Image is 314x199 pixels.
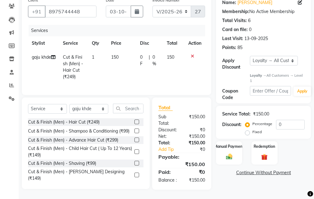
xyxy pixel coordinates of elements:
div: Cut & Finish (Men) - [PERSON_NAME] Designing (₹149) [28,169,132,182]
span: 0 % [152,54,160,67]
div: Services [29,25,210,36]
span: Total [158,104,173,111]
div: Membership: [222,8,249,15]
label: Manual Payment [214,144,244,149]
label: Percentage [252,121,272,127]
div: ₹150.00 [182,140,210,146]
div: Total: [154,140,182,146]
div: Sub Total: [154,114,182,127]
div: Card on file: [222,26,248,33]
div: Discount: [154,127,182,133]
th: Stylist [28,36,59,50]
div: Last Visit: [222,35,243,42]
th: Disc [136,36,163,50]
div: ₹150.00 [182,114,210,127]
div: ₹150.00 [154,161,210,168]
span: Cut & Finish (Men) - Hair Cut (₹249) [63,54,83,79]
span: 150 [167,54,174,60]
th: Price [107,36,137,50]
button: +91 [28,6,45,17]
div: ₹150.00 [253,111,269,117]
strong: Loyalty → [250,73,266,78]
span: 1 [92,54,94,60]
th: Total [163,36,185,50]
span: | [149,54,150,67]
div: ₹0 [182,168,210,176]
label: Fixed [252,129,262,135]
div: Discount: [222,121,241,128]
div: Cut & Finish (Men) - Advance Hair Cut (₹299) [28,137,118,143]
div: ₹150.00 [182,133,210,140]
a: Add Tip [154,146,186,153]
div: Total Visits: [222,17,247,24]
input: Enter Offer / Coupon Code [250,86,291,96]
a: Continue Without Payment [217,170,310,176]
span: 0 F [140,54,146,67]
span: 150 [111,54,119,60]
img: _gift.svg [259,153,269,161]
img: _cash.svg [224,153,234,160]
div: Cut & Finish (Men) - Child Hair Cut ( Up To 12 Years) (₹149) [28,145,132,158]
input: Search by Name/Mobile/Email/Code [45,6,96,17]
div: 85 [237,44,242,51]
span: gaju khde [32,54,51,60]
div: Apply Discount [222,57,250,70]
label: Redemption [254,144,275,149]
div: Net: [154,133,182,140]
div: ₹0 [186,146,210,153]
input: Search or Scan [113,104,143,113]
div: No Active Membership [222,8,305,15]
div: Service Total: [222,111,251,117]
div: Cut & Finish (Men) - Shampoo & Conditioning (₹99) [28,128,129,134]
th: Service [59,36,88,50]
div: Balance : [154,177,182,183]
div: All Customers → Level 1 [250,73,305,84]
div: Paid: [154,168,182,176]
div: ₹150.00 [182,177,210,183]
div: Payable: [154,153,210,161]
div: Coupon Code [222,88,250,101]
div: Cut & Finish (Men) - Hair Cut (₹249) [28,119,100,125]
div: 6 [248,17,251,24]
div: Cut & Finish (Men) - Shaving (₹99) [28,160,96,167]
th: Action [185,36,205,50]
div: 0 [249,26,251,33]
button: Apply [293,87,311,96]
div: Points: [222,44,236,51]
div: ₹0 [182,127,210,133]
div: 13-09-2025 [244,35,268,42]
th: Qty [88,36,107,50]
